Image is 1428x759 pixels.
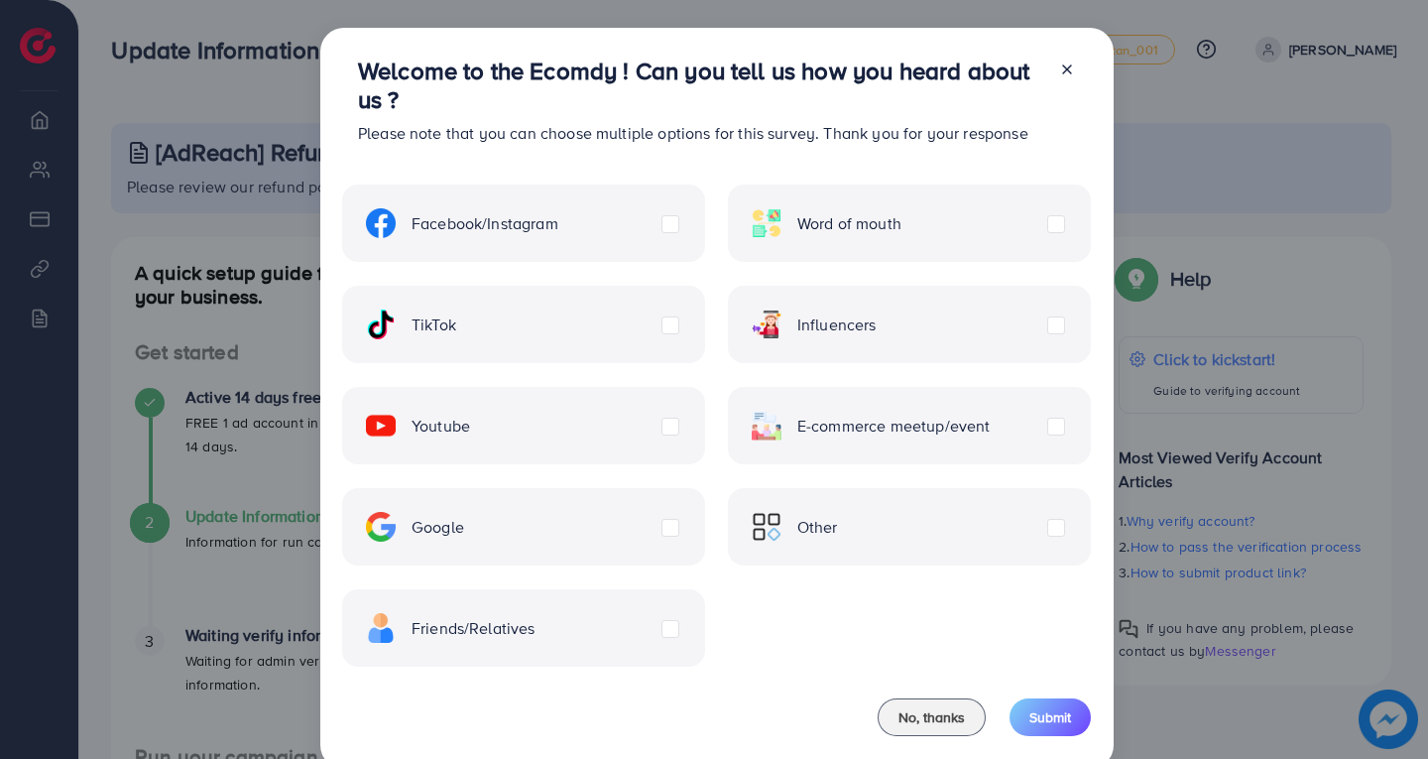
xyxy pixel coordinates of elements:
h3: Welcome to the Ecomdy ! Can you tell us how you heard about us ? [358,57,1043,114]
img: ic-youtube.715a0ca2.svg [366,411,396,441]
span: Submit [1029,707,1071,727]
span: Youtube [412,415,470,438]
img: ic-facebook.134605ef.svg [366,208,396,238]
span: Friends/Relatives [412,617,535,640]
img: ic-freind.8e9a9d08.svg [366,613,396,643]
span: Facebook/Instagram [412,212,558,235]
img: ic-influencers.a620ad43.svg [752,310,781,339]
span: Other [797,516,838,539]
img: ic-word-of-mouth.a439123d.svg [752,208,781,238]
button: Submit [1010,698,1091,736]
p: Please note that you can choose multiple options for this survey. Thank you for your response [358,121,1043,145]
span: E-commerce meetup/event [797,415,991,438]
span: Word of mouth [797,212,901,235]
span: Google [412,516,464,539]
span: No, thanks [898,707,965,727]
img: ic-ecommerce.d1fa3848.svg [752,411,781,441]
img: ic-google.5bdd9b68.svg [366,512,396,542]
span: TikTok [412,314,456,336]
span: Influencers [797,314,877,336]
img: ic-other.99c3e012.svg [752,512,781,542]
img: ic-tiktok.4b20a09a.svg [366,310,396,339]
button: No, thanks [878,698,986,736]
